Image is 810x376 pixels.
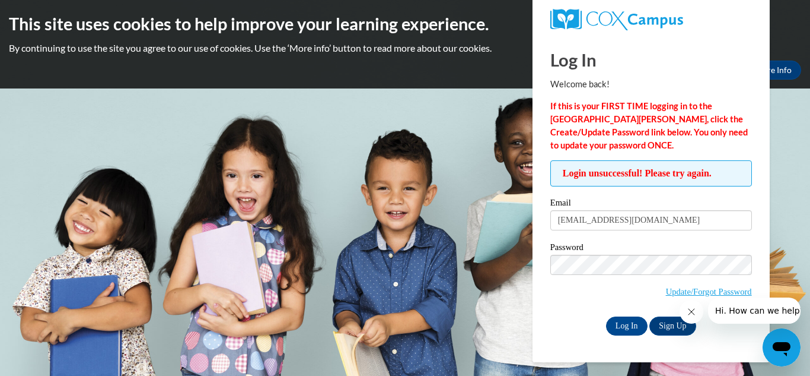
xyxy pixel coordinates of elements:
a: COX Campus [550,9,752,30]
p: By continuing to use the site you agree to our use of cookies. Use the ‘More info’ button to read... [9,42,801,55]
input: Log In [606,317,648,336]
a: Sign Up [649,317,696,336]
iframe: Message from company [708,298,801,324]
img: COX Campus [550,9,683,30]
h1: Log In [550,48,752,72]
h2: This site uses cookies to help improve your learning experience. [9,12,801,36]
label: Email [550,198,752,210]
label: Password [550,243,752,255]
a: More Info [745,61,801,80]
span: Login unsuccessful! Please try again. [550,160,752,187]
iframe: Button to launch messaging window [763,328,801,366]
strong: If this is your FIRST TIME logging in to the [GEOGRAPHIC_DATA][PERSON_NAME], click the Create/Upd... [550,101,748,150]
iframe: Close message [680,300,703,324]
span: Hi. How can we help? [7,8,96,18]
p: Welcome back! [550,78,752,91]
a: Update/Forgot Password [666,287,752,296]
